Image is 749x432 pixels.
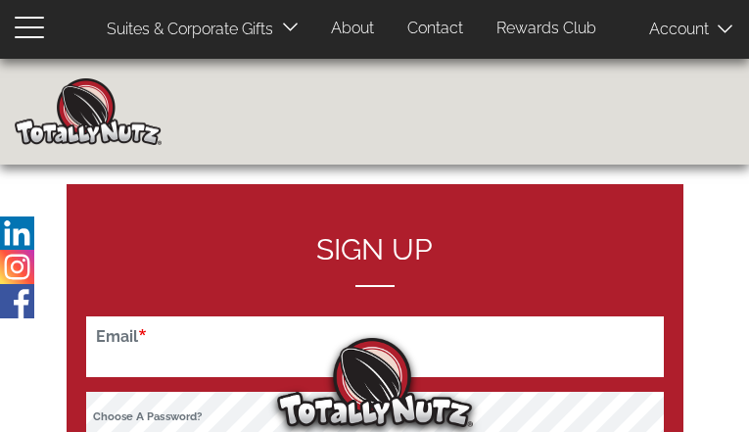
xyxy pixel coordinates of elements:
[482,10,611,48] a: Rewards Club
[86,316,664,377] input: Your email address. We won’t share this with anyone.
[316,10,389,48] a: About
[277,338,473,427] img: Totally Nutz Logo
[15,78,162,145] img: Home
[393,10,478,48] a: Contact
[92,11,279,49] a: Suites & Corporate Gifts
[86,233,664,287] h2: Sign up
